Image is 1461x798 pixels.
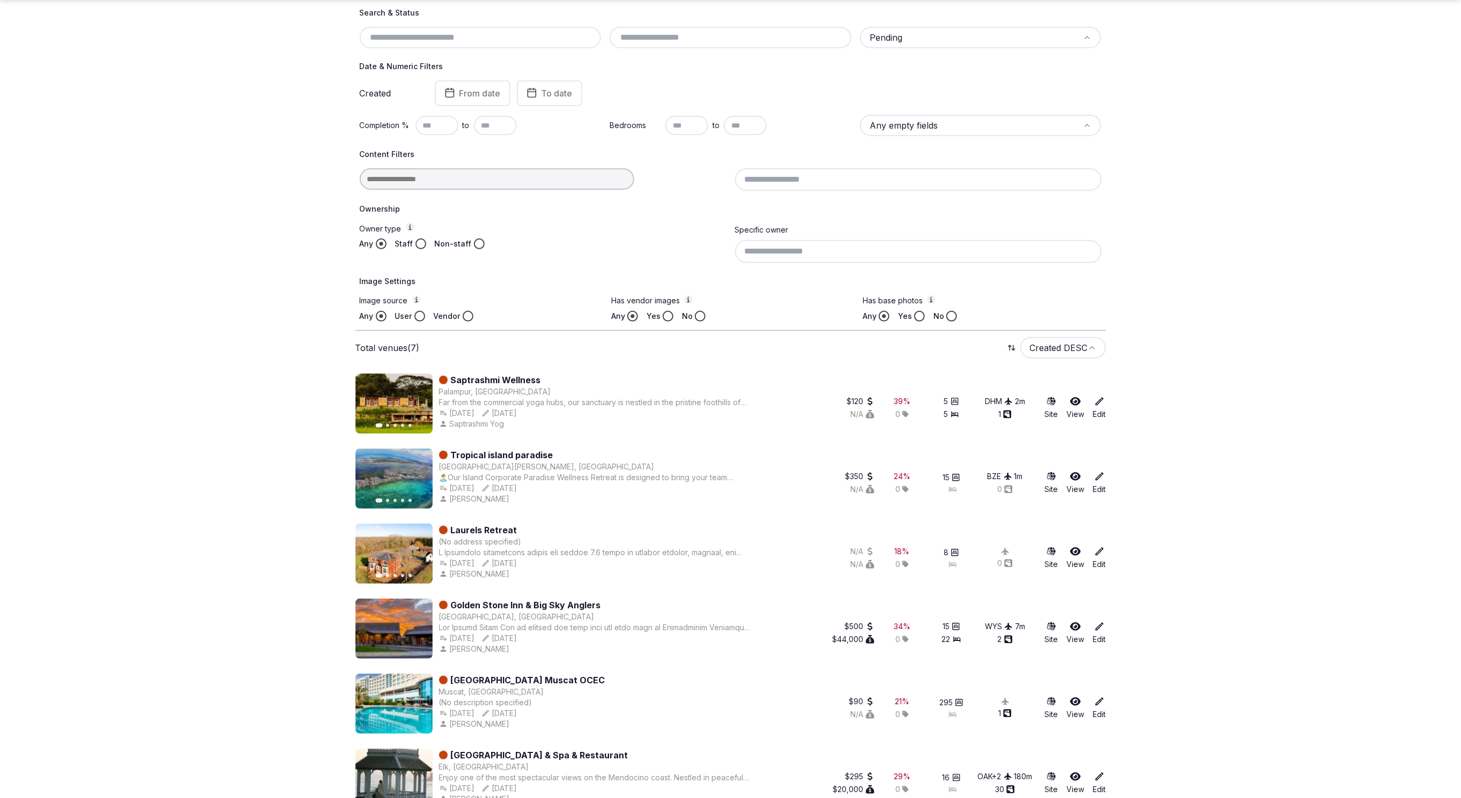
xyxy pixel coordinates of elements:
a: Edit [1093,771,1106,795]
a: Site [1045,696,1058,720]
button: Go to slide 4 [401,574,404,577]
button: Go to slide 3 [394,424,397,427]
button: 21% [895,696,909,707]
a: Site [1045,771,1058,795]
a: Edit [1093,696,1106,720]
button: [DATE] [439,708,475,719]
div: 29 % [894,771,910,782]
div: 180 m [1014,771,1033,782]
button: $90 [849,696,874,707]
button: Go to slide 5 [409,574,412,577]
a: [GEOGRAPHIC_DATA] & Spa & Restaurant [451,749,628,762]
button: N/A [851,709,874,720]
button: $295 [846,771,874,782]
span: 0 [895,784,900,795]
button: Go to slide 1 [375,573,382,578]
span: 0 [895,709,900,720]
button: Go to slide 1 [375,423,382,428]
button: 29% [894,771,910,782]
div: OAK +2 [978,771,1012,782]
button: Go to slide 2 [386,574,389,577]
button: [PERSON_NAME] [439,719,512,729]
span: 16 [943,772,950,783]
div: Enjoy one of the most spectacular views on the Mendocino coast. Nestled in peaceful seclusion ato... [439,772,753,783]
button: [DATE] [481,783,517,794]
button: Go to slide 1 [375,498,382,503]
button: [PERSON_NAME] [439,644,512,654]
a: [GEOGRAPHIC_DATA] Muscat OCEC [451,674,605,687]
button: Go to slide 3 [394,574,397,577]
button: OAK+2 [978,771,1012,782]
button: Go to slide 2 [386,424,389,427]
button: Go to slide 3 [394,499,397,502]
button: [DATE] [439,783,475,794]
a: View [1067,696,1085,720]
button: Go to slide 4 [401,424,404,427]
div: 21 % [895,696,909,707]
button: Go to slide 2 [386,499,389,502]
button: 295 [939,697,963,708]
button: Go to slide 5 [409,499,412,502]
button: 16 [943,772,961,783]
button: Go to slide 5 [409,424,412,427]
button: [DATE] [481,708,517,719]
span: 295 [939,697,953,708]
button: 1 [998,708,1012,719]
button: Elk, [GEOGRAPHIC_DATA] [439,762,529,772]
button: Muscat, [GEOGRAPHIC_DATA] [439,687,544,697]
button: Go to slide 4 [401,499,404,502]
div: (No description specified) [439,697,605,708]
button: 30 [995,784,1015,795]
a: View [1067,771,1085,795]
button: $20,000 [833,784,874,795]
img: Featured image for Crowne Plaza Muscat OCEC [355,674,433,734]
button: 180m [1014,771,1033,782]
